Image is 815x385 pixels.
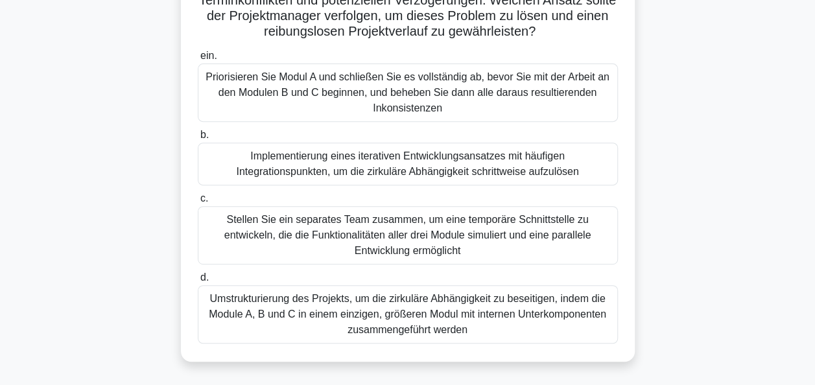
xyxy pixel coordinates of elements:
div: Implementierung eines iterativen Entwicklungsansatzes mit häufigen Integrationspunkten, um die zi... [198,143,618,185]
div: Stellen Sie ein separates Team zusammen, um eine temporäre Schnittstelle zu entwickeln, die die F... [198,206,618,264]
span: d. [200,272,209,283]
span: ein. [200,50,217,61]
div: Priorisieren Sie Modul A und schließen Sie es vollständig ab, bevor Sie mit der Arbeit an den Mod... [198,64,618,122]
span: c. [200,192,208,204]
div: Umstrukturierung des Projekts, um die zirkuläre Abhängigkeit zu beseitigen, indem die Module A, B... [198,285,618,344]
span: b. [200,129,209,140]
